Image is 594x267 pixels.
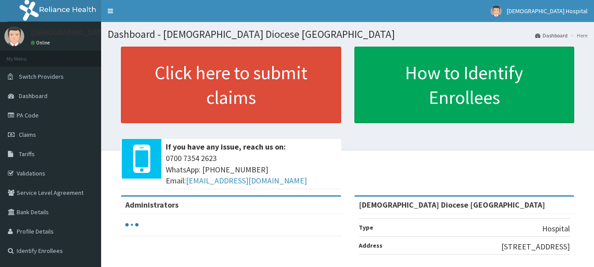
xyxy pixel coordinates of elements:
[186,176,307,186] a: [EMAIL_ADDRESS][DOMAIN_NAME]
[542,223,570,234] p: Hospital
[359,200,545,210] strong: [DEMOGRAPHIC_DATA] Diocese [GEOGRAPHIC_DATA]
[19,73,64,80] span: Switch Providers
[359,241,383,249] b: Address
[4,26,24,46] img: User Image
[166,142,286,152] b: If you have any issue, reach us on:
[507,7,587,15] span: [DEMOGRAPHIC_DATA] Hospital
[166,153,337,187] span: 0700 7354 2623 WhatsApp: [PHONE_NUMBER] Email:
[19,131,36,139] span: Claims
[535,32,568,39] a: Dashboard
[108,29,587,40] h1: Dashboard - [DEMOGRAPHIC_DATA] Diocese [GEOGRAPHIC_DATA]
[19,150,35,158] span: Tariffs
[125,200,179,210] b: Administrators
[568,32,587,39] li: Here
[31,40,52,46] a: Online
[121,47,341,123] a: Click here to submit claims
[31,29,139,37] p: [DEMOGRAPHIC_DATA] Hospital
[125,218,138,231] svg: audio-loading
[19,92,47,100] span: Dashboard
[359,223,373,231] b: Type
[491,6,502,17] img: User Image
[354,47,575,123] a: How to Identify Enrollees
[501,241,570,252] p: [STREET_ADDRESS]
